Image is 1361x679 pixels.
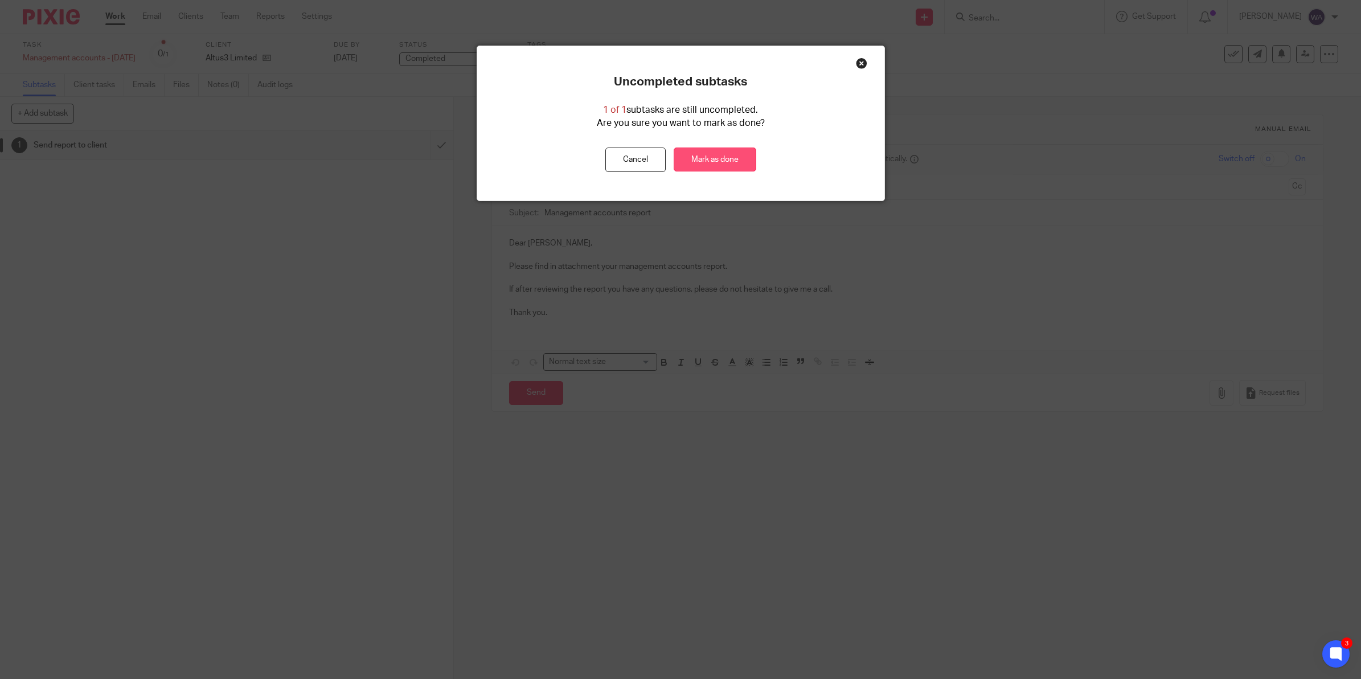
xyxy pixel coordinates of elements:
div: 3 [1341,637,1352,649]
span: 1 of 1 [603,105,626,114]
button: Cancel [605,148,666,172]
p: Uncompleted subtasks [614,75,747,89]
a: Mark as done [674,148,756,172]
div: Close this dialog window [856,58,867,69]
p: subtasks are still uncompleted. [603,104,758,117]
p: Are you sure you want to mark as done? [597,117,765,130]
